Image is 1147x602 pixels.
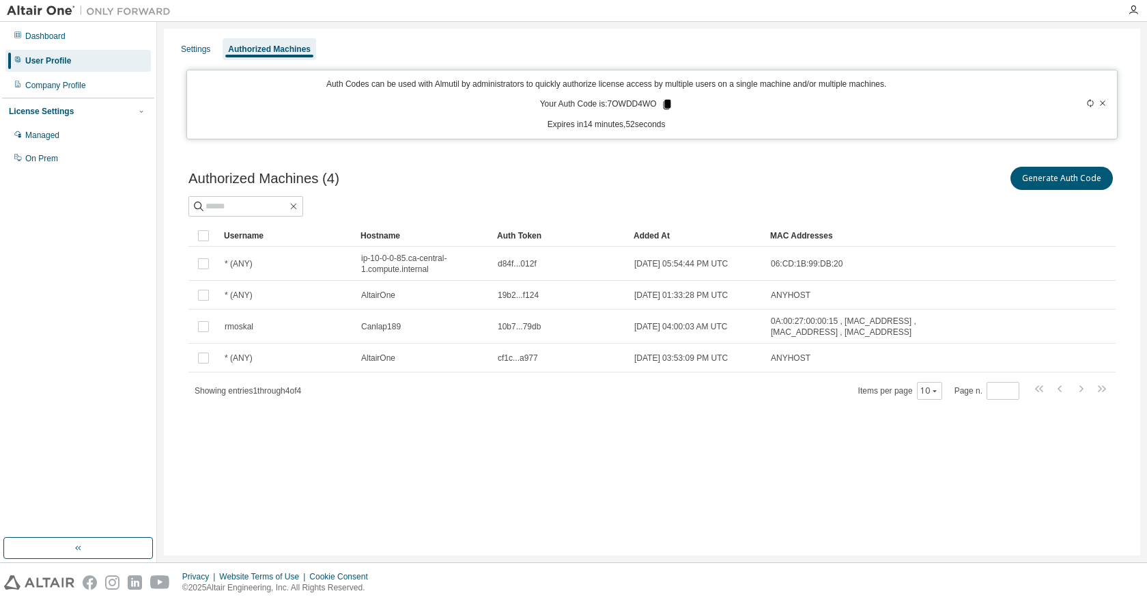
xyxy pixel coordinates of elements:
span: d84f...012f [498,258,537,269]
span: 19b2...f124 [498,290,539,301]
span: ip-10-0-0-85.ca-central-1.compute.internal [361,253,485,275]
img: instagram.svg [105,575,119,590]
div: License Settings [9,106,74,117]
span: Authorized Machines (4) [188,171,339,187]
div: Company Profile [25,80,86,91]
span: 10b7...79db [498,321,541,332]
span: * (ANY) [225,290,253,301]
span: ANYHOST [771,353,810,364]
p: Your Auth Code is: 7OWDD4WO [540,98,673,111]
span: [DATE] 03:53:09 PM UTC [634,353,728,364]
img: altair_logo.svg [4,575,74,590]
span: Items per page [858,382,942,400]
span: Showing entries 1 through 4 of 4 [195,386,301,396]
div: Cookie Consent [309,571,376,582]
div: Username [224,225,350,247]
div: Privacy [182,571,219,582]
button: 10 [920,385,939,396]
span: 0A:00:27:00:00:15 , [MAC_ADDRESS] , [MAC_ADDRESS] , [MAC_ADDRESS] [771,316,972,338]
span: [DATE] 04:00:03 AM UTC [634,321,728,332]
div: Added At [634,225,759,247]
span: ANYHOST [771,290,810,301]
img: Altair One [7,4,178,18]
span: 06:CD:1B:99:DB:20 [771,258,842,269]
div: Dashboard [25,31,66,42]
span: AltairOne [361,290,395,301]
p: Auth Codes can be used with Almutil by administrators to quickly authorize license access by mult... [195,79,1017,90]
span: Canlap189 [361,321,401,332]
div: Managed [25,130,59,141]
div: Settings [181,44,210,55]
div: Hostname [360,225,486,247]
div: MAC Addresses [770,225,972,247]
span: rmoskal [225,321,253,332]
span: [DATE] 01:33:28 PM UTC [634,290,728,301]
img: linkedin.svg [128,575,142,590]
span: Page n. [954,382,1019,400]
span: * (ANY) [225,258,253,269]
div: Website Terms of Use [219,571,309,582]
span: * (ANY) [225,353,253,364]
p: Expires in 14 minutes, 52 seconds [195,119,1017,131]
span: AltairOne [361,353,395,364]
img: youtube.svg [150,575,170,590]
div: User Profile [25,55,71,66]
div: Auth Token [497,225,623,247]
div: On Prem [25,153,58,164]
span: cf1c...a977 [498,353,538,364]
button: Generate Auth Code [1010,167,1113,190]
span: [DATE] 05:54:44 PM UTC [634,258,728,269]
img: facebook.svg [83,575,97,590]
div: Authorized Machines [228,44,311,55]
p: © 2025 Altair Engineering, Inc. All Rights Reserved. [182,582,376,594]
